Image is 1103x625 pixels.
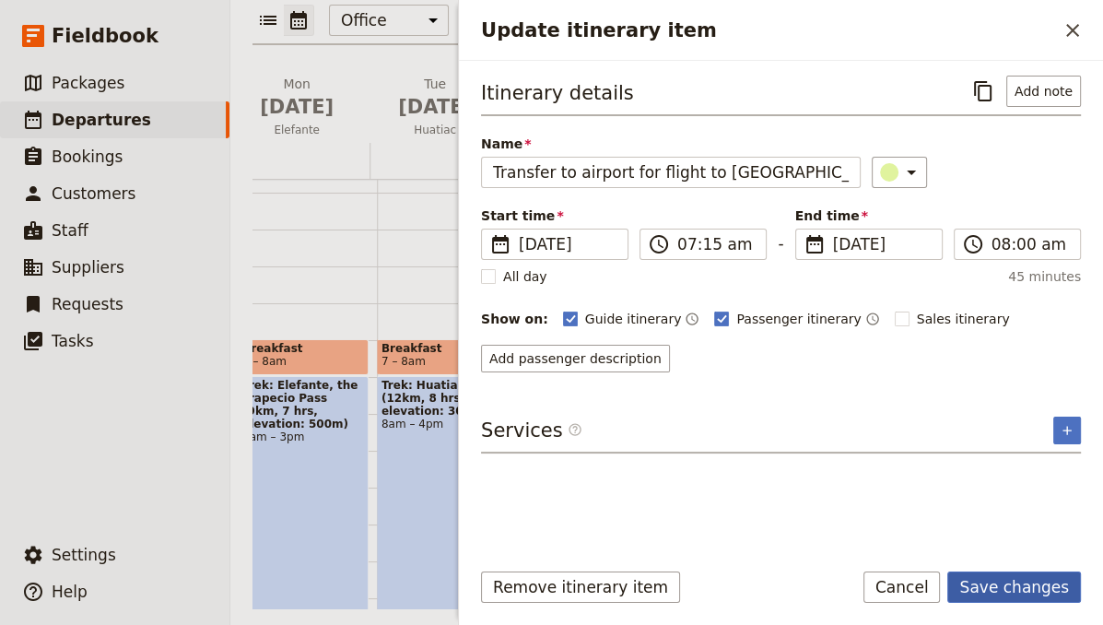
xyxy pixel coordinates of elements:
button: Time shown on passenger itinerary [865,308,880,330]
span: Breakfast [381,342,503,355]
div: ​ [882,161,922,183]
h2: Tue [377,75,493,121]
span: Passenger itinerary [736,310,861,328]
span: ​ [962,233,984,255]
span: [DATE] [833,233,931,255]
button: Remove itinerary item [481,572,680,603]
input: Name [481,157,861,188]
span: ​ [568,422,582,437]
button: Mon [DATE]Elefante [231,75,370,143]
span: Guide itinerary [585,310,682,328]
button: Cancel [863,572,941,603]
h3: Services [481,417,582,444]
div: Breakfast7 – 8am [377,339,508,375]
span: [DATE] [377,93,493,121]
span: Customers [52,184,135,203]
button: Add service inclusion [1053,417,1081,444]
div: Show on: [481,310,548,328]
h2: Update itinerary item [481,17,1057,44]
button: Calendar view [284,5,314,36]
span: 8am – 4pm [381,418,503,430]
span: 45 minutes [1008,267,1081,286]
span: Suppliers [52,258,124,277]
span: Settings [52,546,116,564]
span: Huatiac [370,123,500,137]
span: Packages [52,74,124,92]
span: Staff [52,221,88,240]
span: End time [795,206,943,225]
span: ​ [489,233,511,255]
span: Name [481,135,861,153]
span: ​ [648,233,670,255]
button: Time shown on guide itinerary [685,308,699,330]
button: Tue [DATE]Huatiac [370,75,508,143]
span: Sales itinerary [917,310,1010,328]
span: Bookings [52,147,123,166]
button: Add note [1006,76,1081,107]
button: Copy itinerary item [968,76,999,107]
span: ​ [804,233,826,255]
div: Breakfast7 – 8am [238,339,369,375]
span: [DATE] [519,233,616,255]
button: Close drawer [1057,15,1088,46]
span: 8am – 3pm [242,430,364,443]
span: Tasks [52,332,94,350]
h3: Itinerary details [481,79,634,107]
span: Help [52,583,88,601]
span: Start time [481,206,628,225]
span: All day [503,267,547,286]
span: Departures [52,111,151,129]
button: ​ [872,157,927,188]
input: ​ [992,233,1069,255]
span: ​ [568,422,582,444]
h2: Mon [239,75,355,121]
span: Trek: Huatiac (12km, 8 hrs, elevation: 300m) [381,379,503,418]
span: 7 – 8am [242,355,287,368]
span: Requests [52,295,123,313]
span: Fieldbook [52,22,158,50]
button: Save changes [947,572,1081,603]
span: Breakfast [242,342,364,355]
span: [DATE] [239,93,355,121]
button: Add passenger description [481,345,670,372]
span: Elefante [231,123,362,137]
input: ​ [677,233,755,255]
button: List view [252,5,284,36]
span: - [778,232,783,260]
span: Trek: Elefante, the Trapecio Pass (9km, 7 hrs, elevation: 500m) [242,379,364,430]
span: 7 – 8am [381,355,426,368]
